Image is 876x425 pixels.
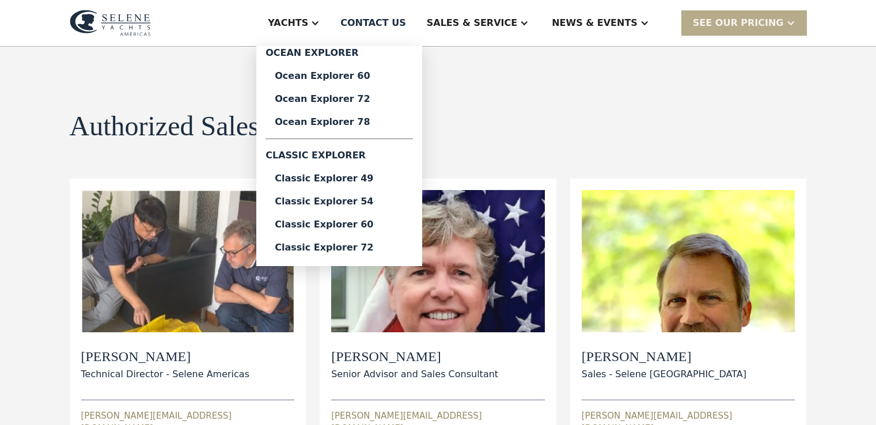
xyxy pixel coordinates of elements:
div: Classic Explorer 72 [275,243,404,252]
a: Ocean Explorer 78 [266,111,413,134]
div: Classic Explorer 49 [275,174,404,183]
h2: [PERSON_NAME] [582,348,746,365]
div: Ocean Explorer 72 [275,94,404,104]
div: SEE Our Pricing [681,10,807,35]
div: Ocean Explorer [266,46,413,64]
div: Contact US [340,16,406,30]
h2: [PERSON_NAME] [81,348,249,365]
a: Ocean Explorer 60 [266,64,413,88]
a: Classic Explorer 72 [266,236,413,259]
a: Classic Explorer 60 [266,213,413,236]
div: SEE Our Pricing [693,16,784,30]
img: logo [70,10,151,36]
div: Sales - Selene [GEOGRAPHIC_DATA] [582,367,746,381]
div: Sales & Service [427,16,517,30]
h1: Authorized Sales [70,111,259,142]
div: Ocean Explorer 78 [275,117,404,127]
div: Classic Explorer [266,144,413,167]
a: Classic Explorer 54 [266,190,413,213]
a: Classic Explorer 49 [266,167,413,190]
div: Classic Explorer 54 [275,197,404,206]
a: Ocean Explorer 72 [266,88,413,111]
div: News & EVENTS [552,16,638,30]
div: Senior Advisor and Sales Consultant [331,367,498,381]
div: Ocean Explorer 60 [275,71,404,81]
nav: Yachts [256,46,422,266]
div: Classic Explorer 60 [275,220,404,229]
div: Technical Director - Selene Americas [81,367,249,381]
div: Yachts [268,16,308,30]
h2: [PERSON_NAME] [331,348,498,365]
